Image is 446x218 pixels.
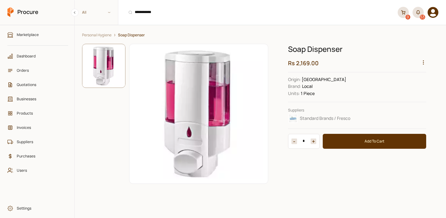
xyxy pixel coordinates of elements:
[75,7,118,17] span: All
[4,136,71,148] a: Suppliers
[413,7,424,18] button: 53
[118,33,145,38] a: Soap Dispenser
[7,7,38,18] a: Procure
[4,202,71,214] a: Settings
[17,67,63,73] span: Orders
[4,150,71,162] a: Purchases
[82,9,86,15] span: All
[297,139,311,144] input: 1 Items
[17,125,63,130] span: Invoices
[17,8,38,16] span: Procure
[17,82,63,88] span: Quotations
[420,15,425,20] div: 53
[17,167,63,173] span: Users
[288,83,426,90] dd: Local
[17,110,63,116] span: Products
[4,107,71,119] a: Products
[17,205,63,211] span: Settings
[17,153,63,159] span: Purchases
[4,93,71,105] a: Businesses
[405,15,410,20] div: 0
[398,7,409,18] a: 0
[288,59,426,67] h2: Rs 2,169.00
[17,32,63,38] span: Marketplace
[288,113,424,123] div: Standard Brands / Fresco
[4,79,71,91] a: Quotations
[4,122,71,134] a: Invoices
[4,29,71,41] a: Marketplace
[288,90,426,97] dd: 1 Piece
[17,139,63,145] span: Suppliers
[311,139,316,144] button: Decrease item quantity
[288,83,301,90] dt: Brand :
[17,96,63,102] span: Businesses
[288,107,426,113] p: Suppliers
[82,33,111,38] a: Personal Hygiene
[17,53,63,59] span: Dashboard
[288,76,301,83] dt: Origin :
[4,65,71,76] a: Orders
[4,50,71,62] a: Dashboard
[288,44,426,54] h1: Soap Dispenser
[300,115,350,121] span: Standard Brands / Fresco
[288,90,300,97] dt: Unit of Measure
[4,165,71,176] a: Users
[288,113,426,124] button: Standard Brands / Fresco
[323,134,426,149] button: Add To Cart
[288,76,426,83] dd: [GEOGRAPHIC_DATA]
[291,139,297,144] button: Increase item quantity
[122,5,394,20] input: Products, Businesses, Users, Suppliers, Orders, and Purchases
